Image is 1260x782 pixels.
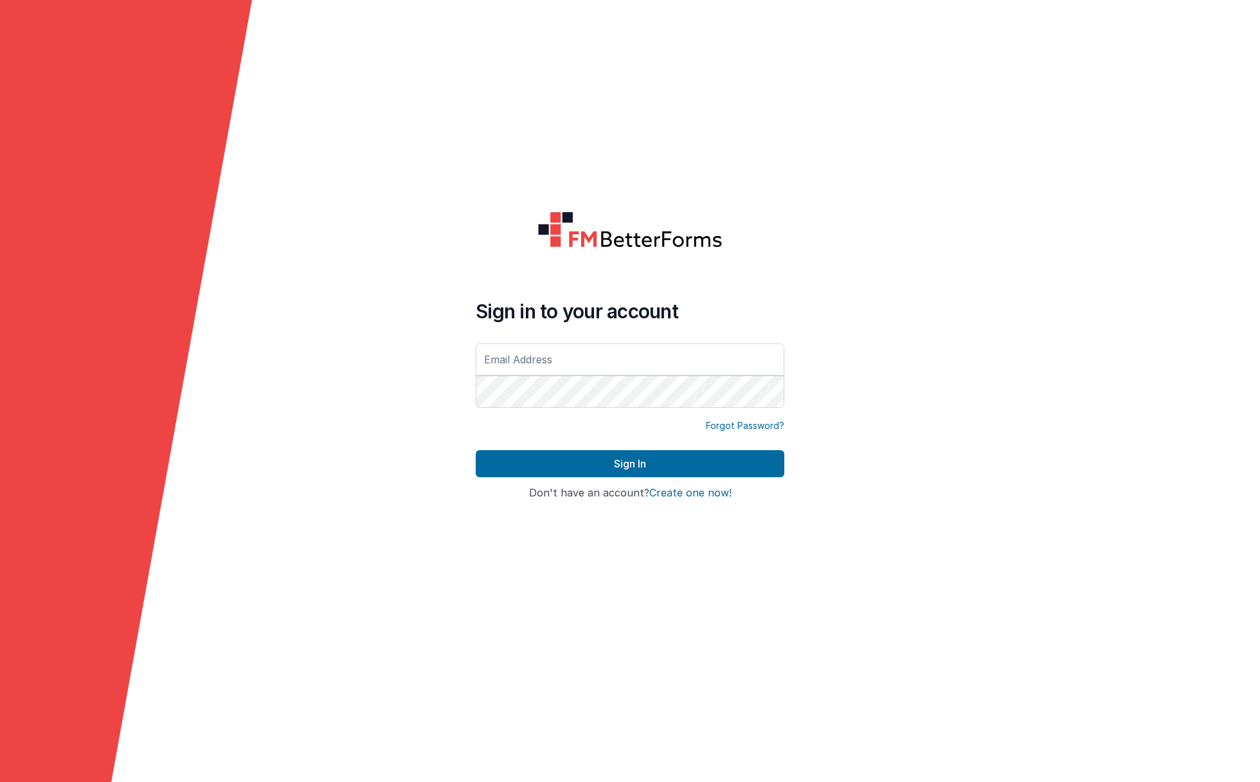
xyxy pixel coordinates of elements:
a: Forgot Password? [706,419,784,432]
input: Email Address [476,343,784,376]
h4: Don't have an account? [476,487,784,499]
button: Create one now! [649,487,732,499]
button: Sign In [476,450,784,477]
h4: Sign in to your account [476,300,784,323]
